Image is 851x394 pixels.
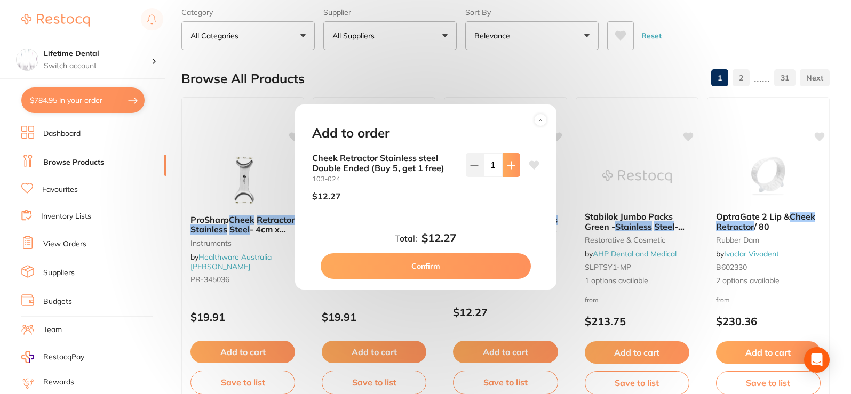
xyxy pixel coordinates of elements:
[321,253,531,279] button: Confirm
[421,232,456,245] b: $12.27
[312,153,457,173] b: Cheek Retractor Stainless steel Double Ended (Buy 5, get 1 free)
[395,234,417,243] label: Total:
[804,347,830,373] div: Open Intercom Messenger
[312,191,341,201] p: $12.27
[312,126,389,141] h2: Add to order
[312,175,457,183] small: 103-024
